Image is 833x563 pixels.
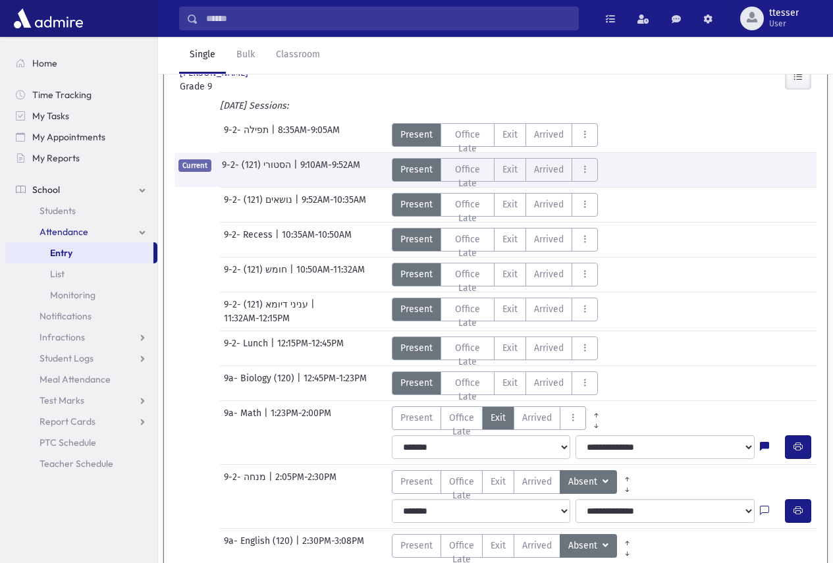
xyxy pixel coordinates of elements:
[32,89,92,101] span: Time Tracking
[400,128,433,142] span: Present
[296,263,365,286] span: 10:50AM-11:32AM
[449,475,474,502] span: Office Late
[5,105,157,126] a: My Tasks
[568,539,600,553] span: Absent
[502,302,518,316] span: Exit
[534,232,564,246] span: Arrived
[264,406,271,430] span: |
[50,247,72,259] span: Entry
[224,371,297,395] span: 9a- Biology (120)
[502,341,518,355] span: Exit
[5,390,157,411] a: Test Marks
[392,336,599,360] div: AttTypes
[502,267,518,281] span: Exit
[302,193,366,217] span: 9:52AM-10:35AM
[265,37,331,74] a: Classroom
[226,37,265,74] a: Bulk
[392,534,637,558] div: AttTypes
[40,205,76,217] span: Students
[769,8,799,18] span: ttesser
[32,184,60,196] span: School
[392,298,599,321] div: AttTypes
[449,267,487,295] span: Office Late
[5,200,157,221] a: Students
[40,416,95,427] span: Report Cards
[5,453,157,474] a: Teacher Schedule
[5,369,157,390] a: Meal Attendance
[5,84,157,105] a: Time Tracking
[534,267,564,281] span: Arrived
[224,298,311,311] span: 9-2- עניני דיומא (121)
[392,406,606,430] div: AttTypes
[40,458,113,469] span: Teacher Schedule
[198,7,578,30] input: Search
[178,159,211,172] span: Current
[311,298,317,311] span: |
[449,198,487,225] span: Office Late
[560,470,617,494] button: Absent
[502,376,518,390] span: Exit
[392,263,599,286] div: AttTypes
[5,411,157,432] a: Report Cards
[5,53,157,74] a: Home
[392,193,599,217] div: AttTypes
[179,37,226,74] a: Single
[224,470,269,494] span: 9-2- מנחה
[400,376,433,390] span: Present
[224,123,271,147] span: 9-2- תפילה
[400,475,433,489] span: Present
[400,411,433,425] span: Present
[534,302,564,316] span: Arrived
[400,341,433,355] span: Present
[534,163,564,176] span: Arrived
[5,179,157,200] a: School
[392,470,637,494] div: AttTypes
[224,311,290,325] span: 11:32AM-12:15PM
[449,302,487,330] span: Office Late
[534,198,564,211] span: Arrived
[5,147,157,169] a: My Reports
[224,336,271,360] span: 9-2- Lunch
[400,302,433,316] span: Present
[400,539,433,552] span: Present
[5,284,157,306] a: Monitoring
[449,411,474,439] span: Office Late
[560,534,617,558] button: Absent
[568,475,600,489] span: Absent
[50,289,95,301] span: Monitoring
[502,128,518,142] span: Exit
[449,341,487,369] span: Office Late
[222,158,294,182] span: 9-2- הסטורי (121)
[224,406,264,430] span: 9a- Math
[400,267,433,281] span: Present
[220,100,288,111] i: [DATE] Sessions:
[40,394,84,406] span: Test Marks
[40,437,96,448] span: PTC Schedule
[294,158,300,182] span: |
[32,110,69,122] span: My Tasks
[224,263,290,286] span: 9-2- חומש (121)
[40,373,111,385] span: Meal Attendance
[5,263,157,284] a: List
[392,371,599,395] div: AttTypes
[5,306,157,327] a: Notifications
[40,352,94,364] span: Student Logs
[32,57,57,69] span: Home
[297,371,304,395] span: |
[277,336,344,360] span: 12:15PM-12:45PM
[5,221,157,242] a: Attendance
[11,5,86,32] img: AdmirePro
[302,534,364,558] span: 2:30PM-3:08PM
[290,263,296,286] span: |
[269,470,275,494] span: |
[502,163,518,176] span: Exit
[180,80,274,94] span: Grade 9
[275,228,282,252] span: |
[534,128,564,142] span: Arrived
[275,470,336,494] span: 2:05PM-2:30PM
[449,163,487,190] span: Office Late
[40,331,85,343] span: Infractions
[295,193,302,217] span: |
[400,232,433,246] span: Present
[271,406,331,430] span: 1:23PM-2:00PM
